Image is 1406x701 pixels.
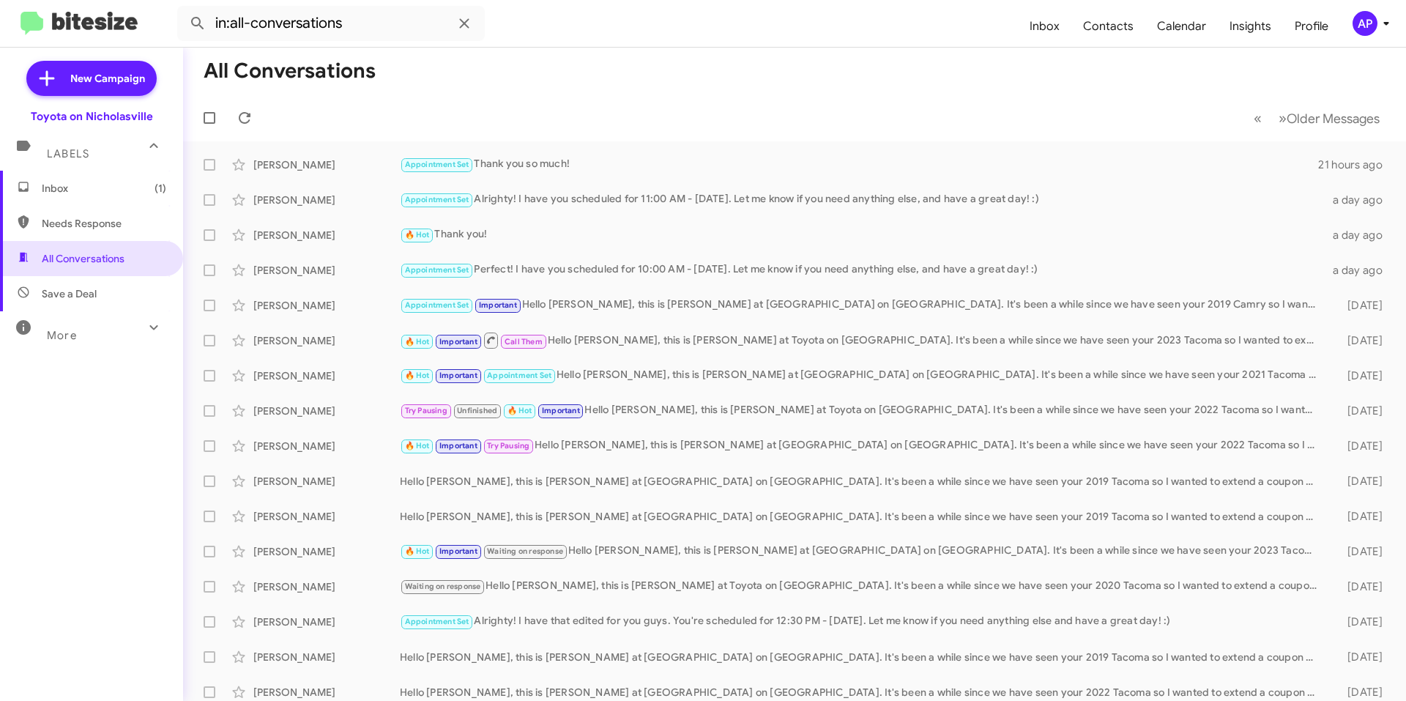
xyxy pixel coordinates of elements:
[1254,109,1262,127] span: «
[405,300,469,310] span: Appointment Set
[1324,579,1394,594] div: [DATE]
[253,509,400,524] div: [PERSON_NAME]
[204,59,376,83] h1: All Conversations
[253,333,400,348] div: [PERSON_NAME]
[1340,11,1390,36] button: AP
[405,265,469,275] span: Appointment Set
[26,61,157,96] a: New Campaign
[31,109,153,124] div: Toyota on Nicholasville
[400,685,1324,700] div: Hello [PERSON_NAME], this is [PERSON_NAME] at [GEOGRAPHIC_DATA] on [GEOGRAPHIC_DATA]. It's been a...
[155,181,166,196] span: (1)
[400,262,1324,278] div: Perfect! I have you scheduled for 10:00 AM - [DATE]. Let me know if you need anything else, and h...
[487,546,563,556] span: Waiting on response
[253,685,400,700] div: [PERSON_NAME]
[1324,474,1394,489] div: [DATE]
[400,474,1324,489] div: Hello [PERSON_NAME], this is [PERSON_NAME] at [GEOGRAPHIC_DATA] on [GEOGRAPHIC_DATA]. It's been a...
[253,439,400,453] div: [PERSON_NAME]
[400,437,1324,454] div: Hello [PERSON_NAME], this is [PERSON_NAME] at [GEOGRAPHIC_DATA] on [GEOGRAPHIC_DATA]. It's been a...
[1324,298,1394,313] div: [DATE]
[439,371,477,380] span: Important
[487,441,529,450] span: Try Pausing
[42,216,166,231] span: Needs Response
[1324,228,1394,242] div: a day ago
[253,228,400,242] div: [PERSON_NAME]
[405,371,430,380] span: 🔥 Hot
[1324,263,1394,278] div: a day ago
[400,331,1324,349] div: Hello [PERSON_NAME], this is [PERSON_NAME] at Toyota on [GEOGRAPHIC_DATA]. It's been a while sinc...
[439,441,477,450] span: Important
[1145,5,1218,48] a: Calendar
[400,156,1318,173] div: Thank you so much!
[42,286,97,301] span: Save a Deal
[1324,404,1394,418] div: [DATE]
[400,509,1324,524] div: Hello [PERSON_NAME], this is [PERSON_NAME] at [GEOGRAPHIC_DATA] on [GEOGRAPHIC_DATA]. It's been a...
[400,650,1324,664] div: Hello [PERSON_NAME], this is [PERSON_NAME] at [GEOGRAPHIC_DATA] on [GEOGRAPHIC_DATA]. It's been a...
[400,402,1324,419] div: Hello [PERSON_NAME], this is [PERSON_NAME] at Toyota on [GEOGRAPHIC_DATA]. It's been a while sinc...
[1318,157,1394,172] div: 21 hours ago
[400,367,1324,384] div: Hello [PERSON_NAME], this is [PERSON_NAME] at [GEOGRAPHIC_DATA] on [GEOGRAPHIC_DATA]. It's been a...
[479,300,517,310] span: Important
[1324,333,1394,348] div: [DATE]
[47,147,89,160] span: Labels
[253,298,400,313] div: [PERSON_NAME]
[1287,111,1380,127] span: Older Messages
[1324,509,1394,524] div: [DATE]
[42,181,166,196] span: Inbox
[400,543,1324,560] div: Hello [PERSON_NAME], this is [PERSON_NAME] at [GEOGRAPHIC_DATA] on [GEOGRAPHIC_DATA]. It's been a...
[400,578,1324,595] div: Hello [PERSON_NAME], this is [PERSON_NAME] at Toyota on [GEOGRAPHIC_DATA]. It's been a while sinc...
[542,406,580,415] span: Important
[1324,368,1394,383] div: [DATE]
[1246,103,1388,133] nav: Page navigation example
[1324,650,1394,664] div: [DATE]
[405,406,447,415] span: Try Pausing
[253,157,400,172] div: [PERSON_NAME]
[405,546,430,556] span: 🔥 Hot
[253,263,400,278] div: [PERSON_NAME]
[1324,193,1394,207] div: a day ago
[1324,615,1394,629] div: [DATE]
[1270,103,1388,133] button: Next
[253,404,400,418] div: [PERSON_NAME]
[1324,544,1394,559] div: [DATE]
[405,617,469,626] span: Appointment Set
[253,474,400,489] div: [PERSON_NAME]
[253,544,400,559] div: [PERSON_NAME]
[47,329,77,342] span: More
[253,193,400,207] div: [PERSON_NAME]
[253,579,400,594] div: [PERSON_NAME]
[1018,5,1071,48] a: Inbox
[1218,5,1283,48] a: Insights
[457,406,497,415] span: Unfinished
[400,613,1324,630] div: Alrighty! I have that edited for you guys. You're scheduled for 12:30 PM - [DATE]. Let me know if...
[439,546,477,556] span: Important
[1283,5,1340,48] a: Profile
[253,650,400,664] div: [PERSON_NAME]
[400,297,1324,314] div: Hello [PERSON_NAME], this is [PERSON_NAME] at [GEOGRAPHIC_DATA] on [GEOGRAPHIC_DATA]. It's been a...
[177,6,485,41] input: Search
[1071,5,1145,48] a: Contacts
[405,195,469,204] span: Appointment Set
[487,371,551,380] span: Appointment Set
[42,251,124,266] span: All Conversations
[1324,439,1394,453] div: [DATE]
[1245,103,1271,133] button: Previous
[1279,109,1287,127] span: »
[400,191,1324,208] div: Alrighty! I have you scheduled for 11:00 AM - [DATE]. Let me know if you need anything else, and ...
[439,337,477,346] span: Important
[400,226,1324,243] div: Thank you!
[253,368,400,383] div: [PERSON_NAME]
[70,71,145,86] span: New Campaign
[405,230,430,240] span: 🔥 Hot
[405,582,481,591] span: Waiting on response
[1324,685,1394,700] div: [DATE]
[505,337,543,346] span: Call Them
[507,406,532,415] span: 🔥 Hot
[253,615,400,629] div: [PERSON_NAME]
[405,160,469,169] span: Appointment Set
[405,337,430,346] span: 🔥 Hot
